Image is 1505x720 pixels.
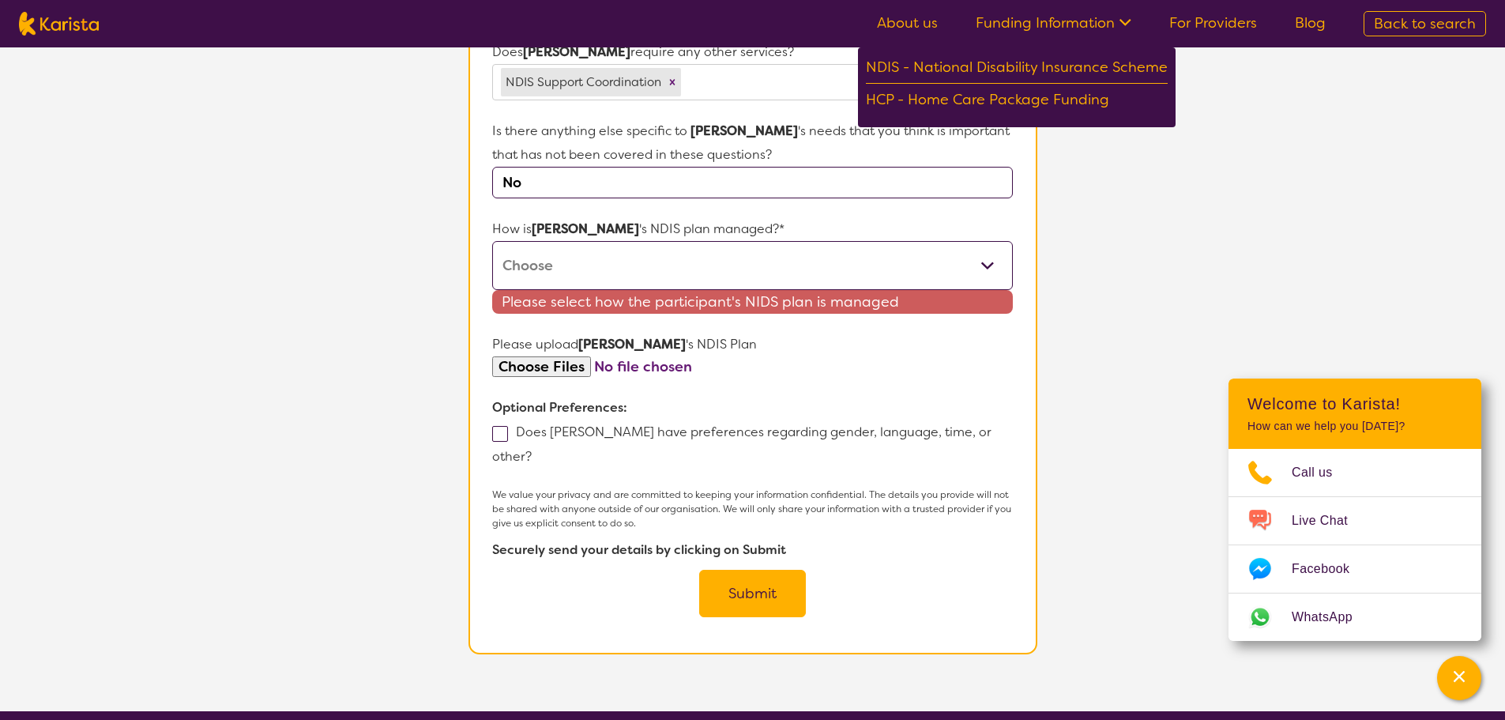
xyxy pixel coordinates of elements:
a: About us [877,13,938,32]
span: Back to search [1374,14,1476,33]
a: For Providers [1169,13,1257,32]
div: NDIS - National Disability Insurance Scheme [866,55,1168,84]
strong: [PERSON_NAME] [578,336,686,352]
div: NDIS Support Coordination [501,68,664,96]
span: Facebook [1292,557,1368,581]
a: Blog [1295,13,1326,32]
p: How is 's NDIS plan managed?* [492,217,1012,241]
ul: Choose channel [1228,449,1481,641]
button: Submit [699,570,806,617]
p: We value your privacy and are committed to keeping your information confidential. The details you... [492,488,1012,530]
span: Please select how the participant's NIDS plan is managed [492,290,1012,314]
span: WhatsApp [1292,605,1371,629]
button: Channel Menu [1437,656,1481,700]
p: How can we help you [DATE]? [1247,420,1462,433]
h2: Welcome to Karista! [1247,394,1462,413]
input: Type you answer here [492,167,1012,198]
img: Karista logo [19,12,99,36]
span: Live Chat [1292,509,1367,533]
p: Please upload 's NDIS Plan [492,333,1012,356]
a: Back to search [1364,11,1486,36]
label: Does [PERSON_NAME] have preferences regarding gender, language, time, or other? [492,424,991,465]
b: Securely send your details by clicking on Submit [492,541,786,558]
p: Does require any other services? [492,40,1012,64]
span: Call us [1292,461,1352,484]
b: Optional Preferences: [492,399,627,416]
p: Is there anything else specific to 's needs that you think is important that has not been covered... [492,119,1012,167]
a: Web link opens in a new tab. [1228,594,1481,641]
div: HCP - Home Care Package Funding [866,88,1168,115]
a: Funding Information [976,13,1131,32]
div: Remove NDIS Support Coordination [664,68,681,96]
strong: [PERSON_NAME] [523,43,630,60]
strong: [PERSON_NAME] [532,221,639,237]
strong: [PERSON_NAME] [690,123,798,139]
div: Channel Menu [1228,379,1481,641]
